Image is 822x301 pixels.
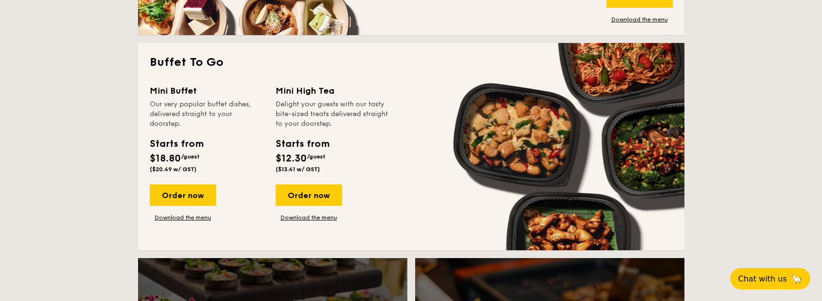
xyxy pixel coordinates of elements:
[150,55,673,70] h2: Buffet To Go
[730,268,810,289] button: Chat with us🦙
[276,184,342,206] div: Order now
[150,166,197,173] span: ($20.49 w/ GST)
[276,214,342,221] a: Download the menu
[606,16,673,23] a: Download the menu
[738,274,787,283] span: Chat with us
[150,84,264,98] div: Mini Buffet
[276,166,320,173] span: ($13.41 w/ GST)
[150,184,216,206] div: Order now
[181,153,200,160] span: /guest
[276,100,390,129] div: Delight your guests with our tasty bite-sized treats delivered straight to your doorstep.
[150,100,264,129] div: Our very popular buffet dishes, delivered straight to your doorstep.
[150,153,181,164] span: $18.80
[276,153,307,164] span: $12.30
[276,137,329,151] div: Starts from
[150,137,203,151] div: Starts from
[791,273,802,284] span: 🦙
[150,214,216,221] a: Download the menu
[276,84,390,98] div: Mini High Tea
[307,153,325,160] span: /guest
